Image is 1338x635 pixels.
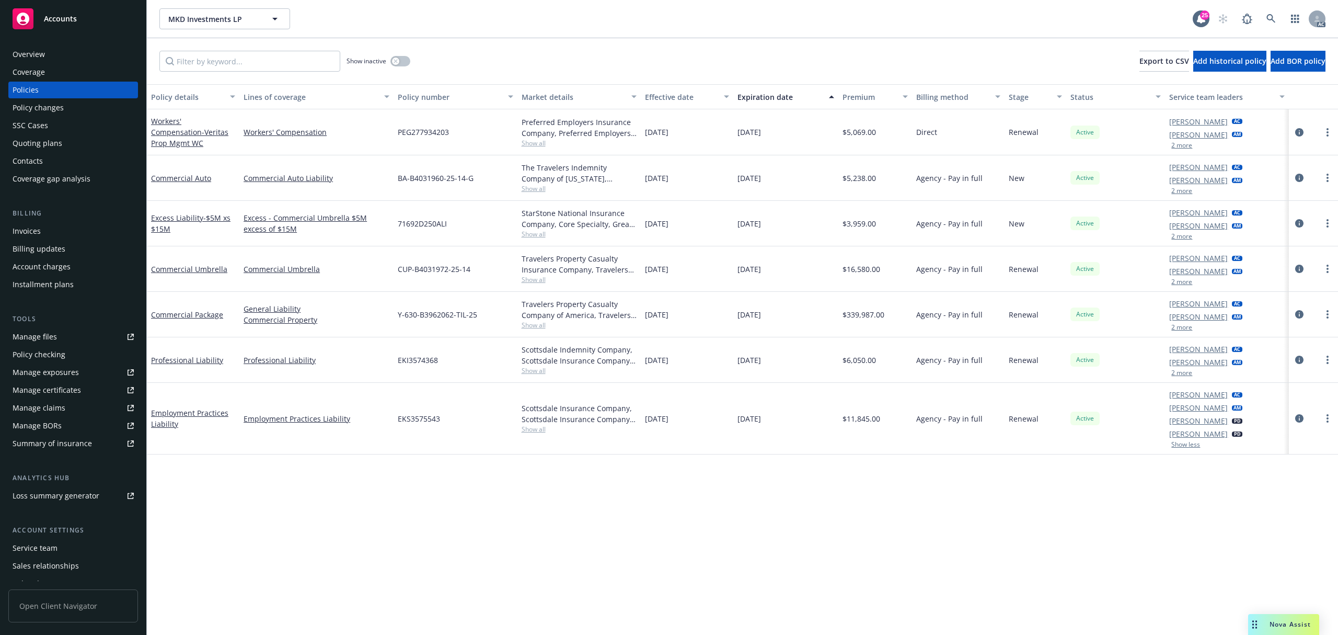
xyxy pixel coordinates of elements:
span: Active [1075,128,1095,137]
span: Show inactive [347,56,386,65]
span: Show all [522,366,637,375]
div: Sales relationships [13,558,79,574]
a: [PERSON_NAME] [1169,175,1228,186]
button: Status [1066,84,1165,109]
span: Agency - Pay in full [916,264,983,275]
button: Export to CSV [1139,51,1189,72]
span: Renewal [1009,413,1039,424]
a: more [1321,172,1334,184]
span: [DATE] [645,413,668,424]
button: Premium [838,84,913,109]
a: Billing updates [8,241,138,257]
div: Policy number [398,92,501,103]
div: Coverage [13,64,45,81]
a: [PERSON_NAME] [1169,253,1228,264]
a: more [1321,263,1334,275]
div: Invoices [13,223,41,240]
div: Manage claims [13,400,65,416]
span: Show all [522,321,637,330]
a: [PERSON_NAME] [1169,266,1228,277]
span: $3,959.00 [843,218,876,229]
div: Travelers Property Casualty Company of America, Travelers Insurance [522,299,637,321]
a: Commercial Auto [151,173,211,183]
button: Expiration date [733,84,838,109]
span: Export to CSV [1139,56,1189,66]
a: [PERSON_NAME] [1169,344,1228,355]
a: [PERSON_NAME] [1169,207,1228,218]
a: Contacts [8,153,138,169]
a: Sales relationships [8,558,138,574]
span: [DATE] [645,218,668,229]
div: Premium [843,92,897,103]
a: [PERSON_NAME] [1169,298,1228,309]
a: Commercial Property [244,314,389,325]
span: [DATE] [737,309,761,320]
span: Y-630-B3962062-TIL-25 [398,309,477,320]
a: Start snowing [1213,8,1233,29]
div: Account charges [13,258,71,275]
div: Market details [522,92,625,103]
div: Quoting plans [13,135,62,152]
a: Professional Liability [151,355,223,365]
button: 2 more [1171,279,1192,285]
span: Open Client Navigator [8,589,138,622]
a: [PERSON_NAME] [1169,389,1228,400]
a: Workers' Compensation [244,127,389,138]
span: Show all [522,275,637,284]
span: 71692D250ALI [398,218,447,229]
div: Stage [1009,92,1051,103]
a: Accounts [8,4,138,33]
a: Service team [8,540,138,557]
div: Coverage gap analysis [13,171,90,187]
span: Active [1075,414,1095,423]
div: 25 [1200,10,1209,20]
a: Manage exposures [8,364,138,381]
div: Billing [8,208,138,219]
a: circleInformation [1293,126,1306,139]
div: SSC Cases [13,117,48,134]
a: Summary of insurance [8,435,138,452]
a: Overview [8,46,138,63]
button: Add historical policy [1193,51,1266,72]
span: $6,050.00 [843,355,876,366]
span: [DATE] [737,413,761,424]
span: Nova Assist [1270,620,1311,629]
a: more [1321,308,1334,321]
span: BA-B4031960-25-14-G [398,173,474,184]
a: Policy checking [8,346,138,363]
button: Nova Assist [1248,614,1319,635]
span: [DATE] [737,127,761,138]
a: SSC Cases [8,117,138,134]
a: General Liability [244,303,389,314]
div: The Travelers Indemnity Company of [US_STATE], Travelers Insurance [522,162,637,184]
span: EKS3575543 [398,413,440,424]
a: Excess Liability [151,213,230,234]
a: Commercial Umbrella [151,264,227,274]
span: Renewal [1009,264,1039,275]
button: Add BOR policy [1271,51,1325,72]
div: Preferred Employers Insurance Company, Preferred Employers Insurance [522,117,637,139]
button: Billing method [912,84,1005,109]
span: Direct [916,127,937,138]
a: circleInformation [1293,354,1306,366]
a: Search [1261,8,1282,29]
div: Drag to move [1248,614,1261,635]
div: Policy checking [13,346,65,363]
div: StarStone National Insurance Company, Core Specialty, Great Point Insurance Company [522,208,637,230]
span: New [1009,173,1024,184]
div: Effective date [645,92,718,103]
button: Policy details [147,84,239,109]
button: Show less [1171,441,1200,448]
span: Agency - Pay in full [916,413,983,424]
div: Scottsdale Indemnity Company, Scottsdale Insurance Company (Nationwide), [GEOGRAPHIC_DATA] [522,344,637,366]
div: Analytics hub [8,473,138,483]
a: Employment Practices Liability [244,413,389,424]
button: 2 more [1171,142,1192,149]
a: [PERSON_NAME] [1169,116,1228,127]
span: $11,845.00 [843,413,880,424]
span: [DATE] [737,355,761,366]
a: Professional Liability [244,355,389,366]
a: Coverage gap analysis [8,171,138,187]
div: Policy changes [13,99,64,116]
span: Agency - Pay in full [916,309,983,320]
